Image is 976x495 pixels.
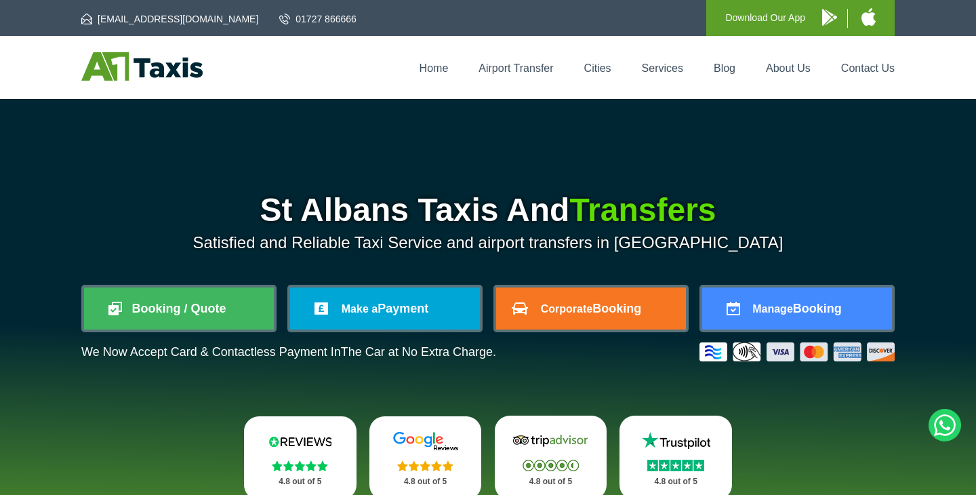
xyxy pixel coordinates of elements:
a: Services [642,62,683,74]
a: Booking / Quote [84,288,274,330]
img: Stars [523,460,579,471]
img: Trustpilot [635,431,716,451]
img: Stars [397,460,453,471]
img: Reviews.io [260,431,341,452]
a: CorporateBooking [496,288,686,330]
span: Make a [342,303,378,315]
a: Blog [714,62,735,74]
img: Google [385,431,466,452]
p: We Now Accept Card & Contactless Payment In [81,345,496,359]
a: 01727 866666 [279,12,357,26]
span: Manage [752,303,793,315]
a: Cities [584,62,611,74]
p: 4.8 out of 5 [384,473,467,490]
p: 4.8 out of 5 [259,473,342,490]
span: Corporate [541,303,592,315]
img: A1 Taxis Android App [822,9,837,26]
a: Airport Transfer [479,62,553,74]
a: [EMAIL_ADDRESS][DOMAIN_NAME] [81,12,258,26]
img: Credit And Debit Cards [699,342,895,361]
span: Transfers [569,192,716,228]
h1: St Albans Taxis And [81,194,895,226]
img: Tripadvisor [510,431,591,451]
a: Make aPayment [290,288,480,330]
a: About Us [766,62,811,74]
p: 4.8 out of 5 [634,473,717,490]
span: The Car at No Extra Charge. [341,345,496,359]
a: ManageBooking [702,288,892,330]
img: Stars [647,460,704,471]
img: A1 Taxis St Albans LTD [81,52,203,81]
a: Contact Us [841,62,895,74]
a: Home [420,62,449,74]
img: A1 Taxis iPhone App [861,8,876,26]
p: Download Our App [725,9,805,26]
p: Satisfied and Reliable Taxi Service and airport transfers in [GEOGRAPHIC_DATA] [81,233,895,252]
p: 4.8 out of 5 [510,473,592,490]
img: Stars [272,460,328,471]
